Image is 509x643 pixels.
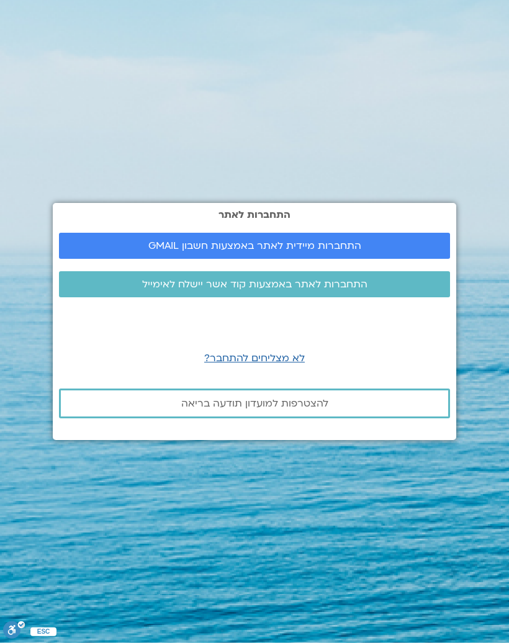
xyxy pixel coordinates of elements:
[142,279,367,290] span: התחברות לאתר באמצעות קוד אשר יישלח לאימייל
[59,233,450,259] a: התחברות מיידית לאתר באמצעות חשבון GMAIL
[204,351,305,365] a: לא מצליחים להתחבר?
[148,240,361,251] span: התחברות מיידית לאתר באמצעות חשבון GMAIL
[59,209,450,220] h2: התחברות לאתר
[59,389,450,418] a: להצטרפות למועדון תודעה בריאה
[181,398,328,409] span: להצטרפות למועדון תודעה בריאה
[59,271,450,297] a: התחברות לאתר באמצעות קוד אשר יישלח לאימייל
